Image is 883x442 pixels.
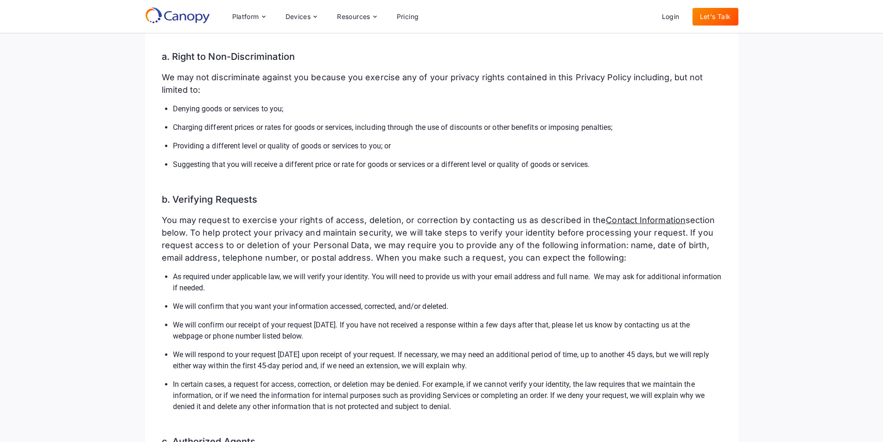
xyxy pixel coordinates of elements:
li: Denying goods or services to you; [173,103,722,115]
li: We will confirm that you want your information accessed, corrected, and/or deleted. [173,301,722,312]
p: You may request to exercise your rights of access, deletion, or correction by contacting us as de... [162,214,722,264]
div: Platform [225,7,273,26]
li: In certain cases, a request for access, correction, or deletion may be denied. For example, if we... [173,379,722,412]
li: Charging different prices or rates for goods or services, including through the use of discounts ... [173,122,722,133]
li: As required under applicable law, we will verify your identity. You will need to provide us with ... [173,271,722,294]
h3: a. Right to Non-Discrimination [162,42,722,64]
a: Login [654,8,687,26]
li: Providing a different level or quality of goods or services to you; or [173,141,722,152]
div: Platform [232,13,259,20]
li: Suggesting that you will receive a different price or rate for goods or services or a different l... [173,159,722,170]
li: We will respond to your request [DATE] upon receipt of your request. If necessary, we may need an... [173,349,722,372]
div: Resources [337,13,370,20]
div: Devices [286,13,311,20]
div: Devices [278,7,324,26]
a: Pricing [389,8,426,26]
a: Let's Talk [692,8,738,26]
li: We will confirm our receipt of your request [DATE]. If you have not received a response within a ... [173,320,722,342]
p: We may not discriminate against you because you exercise any of your privacy rights contained in ... [162,71,722,96]
h3: b. Verifying Requests [162,185,722,206]
a: Contact Information [606,215,686,225]
div: Resources [330,7,383,26]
